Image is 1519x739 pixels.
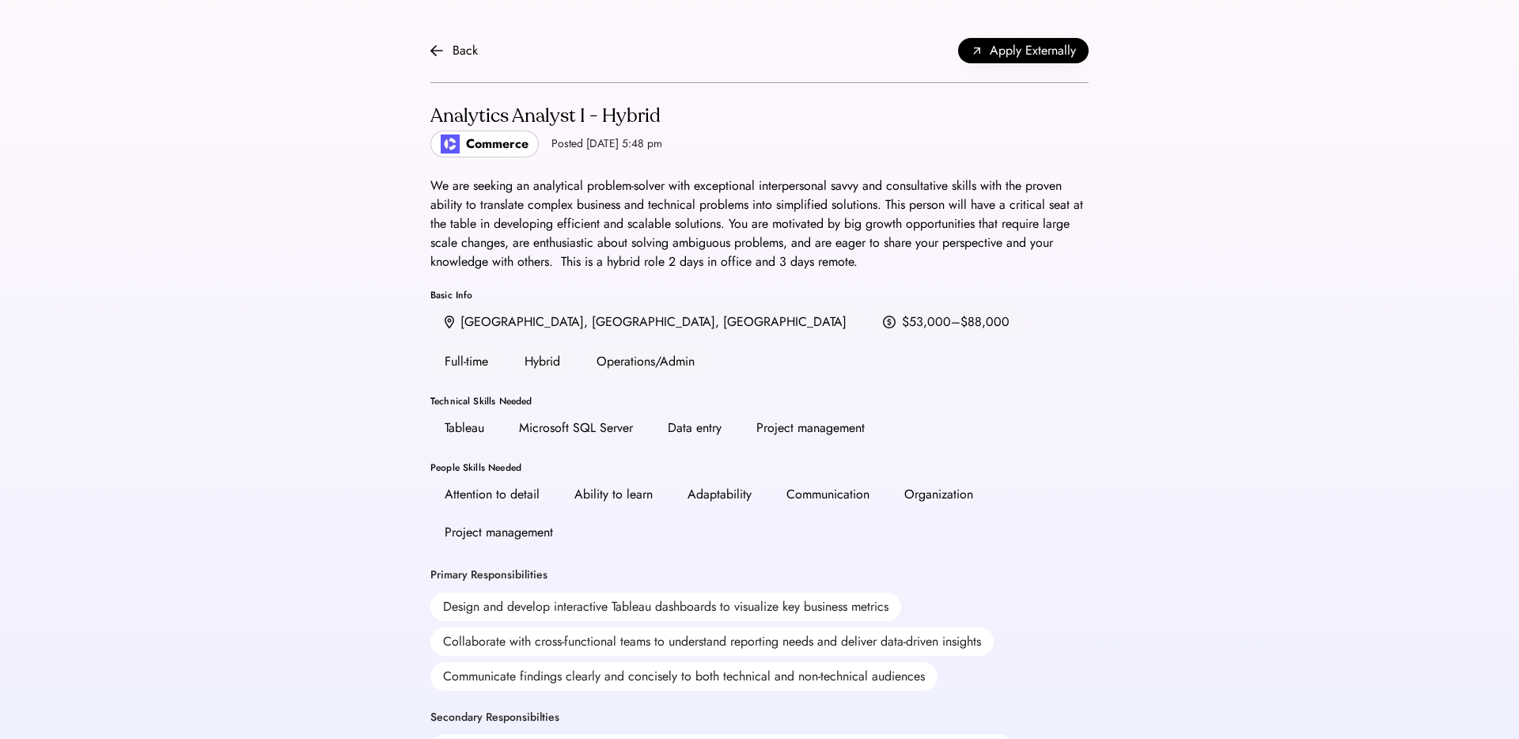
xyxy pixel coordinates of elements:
[430,662,938,691] div: Communicate findings clearly and concisely to both technical and non-technical audiences
[430,627,994,656] div: Collaborate with cross-functional teams to understand reporting needs and deliver data-driven ins...
[441,135,460,153] img: poweredbycommerce_logo.jpeg
[445,316,454,329] img: location.svg
[904,485,973,504] div: Organization
[430,396,1089,406] div: Technical Skills Needed
[510,346,574,377] div: Hybrid
[445,419,484,438] div: Tableau
[688,485,752,504] div: Adaptability
[430,44,443,57] img: arrow-back.svg
[460,313,847,332] div: [GEOGRAPHIC_DATA], [GEOGRAPHIC_DATA], [GEOGRAPHIC_DATA]
[786,485,869,504] div: Communication
[430,104,662,129] div: Analytics Analyst I - Hybrid
[756,419,865,438] div: Project management
[430,710,559,726] div: Secondary Responsibilties
[466,135,528,153] div: Commerce
[430,176,1089,271] div: We are seeking an analytical problem-solver with exceptional interpersonal savvy and consultative...
[430,290,1089,300] div: Basic Info
[430,593,901,621] div: Design and develop interactive Tableau dashboards to visualize key business metrics
[551,136,662,152] div: Posted [DATE] 5:48 pm
[445,523,553,542] div: Project management
[582,346,709,377] div: Operations/Admin
[668,419,722,438] div: Data entry
[519,419,633,438] div: Microsoft SQL Server
[902,313,1010,332] div: $53,000–$88,000
[430,567,547,583] div: Primary Responsibilities
[883,315,896,329] img: money.svg
[990,41,1076,60] span: Apply Externally
[430,346,502,377] div: Full-time
[430,463,1089,472] div: People Skills Needed
[958,38,1089,63] button: Apply Externally
[445,485,540,504] div: Attention to detail
[574,485,653,504] div: Ability to learn
[453,41,478,60] div: Back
